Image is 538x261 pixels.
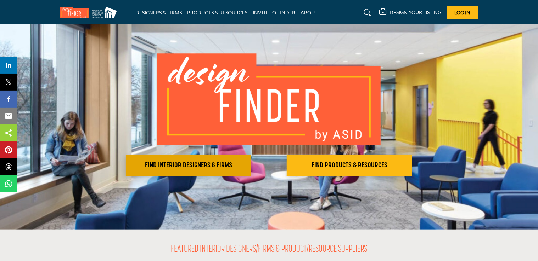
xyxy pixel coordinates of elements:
[357,7,376,18] a: Search
[128,161,249,170] h2: FIND INTERIOR DESIGNERS & FIRMS
[253,10,296,16] a: INVITE TO FINDER
[447,6,478,19] button: Log In
[287,155,412,176] button: FIND PRODUCTS & RESOURCES
[454,10,470,16] span: Log In
[157,53,381,145] img: image
[126,155,251,176] button: FIND INTERIOR DESIGNERS & FIRMS
[135,10,182,16] a: DESIGNERS & FIRMS
[289,161,410,170] h2: FIND PRODUCTS & RESOURCES
[187,10,248,16] a: PRODUCTS & RESOURCES
[380,8,442,17] div: DESIGN YOUR LISTING
[60,7,121,18] img: Site Logo
[171,244,367,256] h2: FEATURED INTERIOR DESIGNERS/FIRMS & PRODUCT/RESOURCE SUPPLIERS
[301,10,318,16] a: ABOUT
[390,9,442,16] h5: DESIGN YOUR LISTING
